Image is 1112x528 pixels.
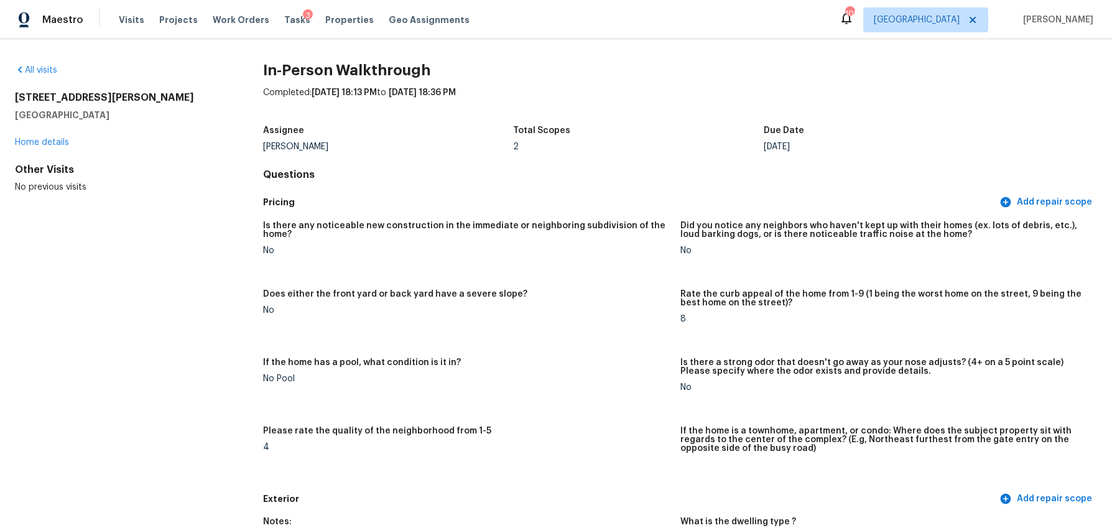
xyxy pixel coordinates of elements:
div: [DATE] [764,142,1014,151]
h5: Assignee [263,126,304,135]
span: Work Orders [213,14,269,26]
button: Add repair scope [997,488,1097,511]
div: Completed: to [263,86,1097,119]
a: Home details [15,138,69,147]
span: No previous visits [15,183,86,192]
span: [PERSON_NAME] [1018,14,1093,26]
div: [PERSON_NAME] [263,142,513,151]
span: Add repair scope [1002,195,1092,210]
h5: Please rate the quality of the neighborhood from 1-5 [263,427,491,435]
h5: Is there any noticeable new construction in the immediate or neighboring subdivision of the home? [263,221,670,239]
span: [DATE] 18:36 PM [389,88,456,97]
span: Maestro [42,14,83,26]
h5: Does either the front yard or back yard have a severe slope? [263,290,527,299]
div: No Pool [263,374,670,383]
h5: What is the dwelling type ? [680,517,796,526]
span: Visits [119,14,144,26]
h5: [GEOGRAPHIC_DATA] [15,109,223,121]
div: No [263,246,670,255]
h5: Pricing [263,196,997,209]
span: Projects [159,14,198,26]
div: No [263,306,670,315]
span: Properties [325,14,374,26]
h2: [STREET_ADDRESS][PERSON_NAME] [15,91,223,104]
a: All visits [15,66,57,75]
h5: If the home has a pool, what condition is it in? [263,358,461,367]
h5: If the home is a townhome, apartment, or condo: Where does the subject property sit with regards ... [680,427,1087,453]
h5: Due Date [764,126,804,135]
div: 109 [845,7,854,20]
div: Other Visits [15,164,223,176]
h5: Exterior [263,493,997,506]
h2: In-Person Walkthrough [263,64,1097,76]
div: 4 [263,443,670,452]
div: No [680,246,1087,255]
h4: Questions [263,169,1097,181]
h5: Rate the curb appeal of the home from 1-9 (1 being the worst home on the street, 9 being the best... [680,290,1087,307]
div: 2 [513,142,763,151]
h5: Total Scopes [513,126,570,135]
div: 3 [303,9,313,22]
h5: Is there a strong odor that doesn't go away as your nose adjusts? (4+ on a 5 point scale) Please ... [680,358,1087,376]
span: [GEOGRAPHIC_DATA] [874,14,960,26]
span: [DATE] 18:13 PM [312,88,377,97]
span: Add repair scope [1002,491,1092,507]
span: Tasks [284,16,310,24]
h5: Did you notice any neighbors who haven't kept up with their homes (ex. lots of debris, etc.), lou... [680,221,1087,239]
h5: Notes: [263,517,292,526]
button: Add repair scope [997,191,1097,214]
div: No [680,383,1087,392]
div: 8 [680,315,1087,323]
span: Geo Assignments [389,14,470,26]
